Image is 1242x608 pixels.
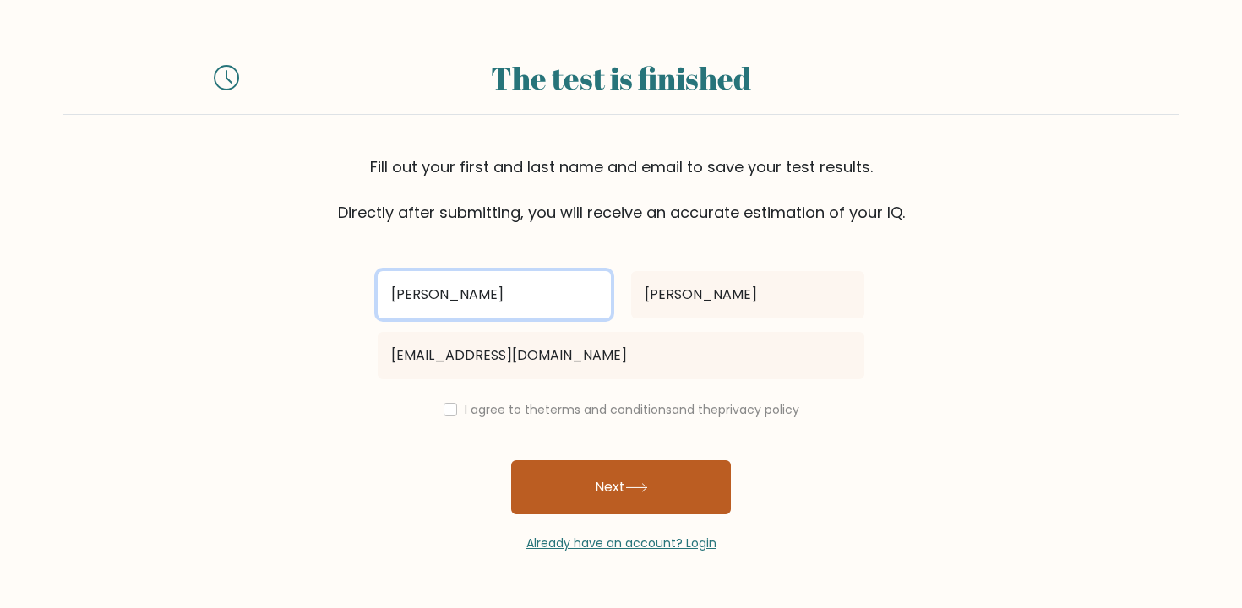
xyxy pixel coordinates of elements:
input: First name [378,271,611,318]
input: Last name [631,271,864,318]
button: Next [511,460,731,514]
a: privacy policy [718,401,799,418]
a: terms and conditions [545,401,672,418]
a: Already have an account? Login [526,535,716,551]
div: The test is finished [259,55,983,100]
input: Email [378,332,864,379]
label: I agree to the and the [465,401,799,418]
div: Fill out your first and last name and email to save your test results. Directly after submitting,... [63,155,1179,224]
